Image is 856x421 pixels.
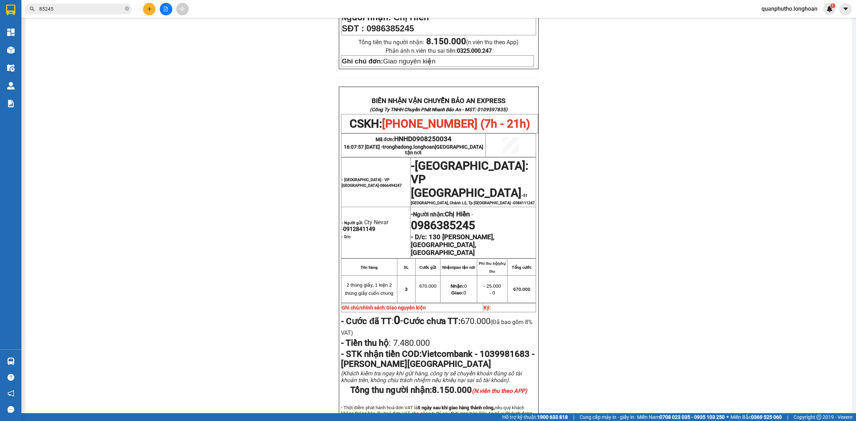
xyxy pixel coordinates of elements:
strong: Cước gửi [419,265,436,269]
img: logo-vxr [6,5,15,15]
span: 3 [405,287,407,292]
span: 0866494247 [380,183,402,188]
span: caret-down [842,6,849,12]
span: 0384111247 [513,201,535,205]
strong: Tổng cước [512,265,531,269]
span: Miền Nam [637,413,725,421]
span: 0986385245 [411,219,475,232]
span: aim [180,6,185,11]
span: [GEOGRAPHIC_DATA]: VP [GEOGRAPHIC_DATA] [411,159,528,200]
strong: - Cước đã TT [341,316,392,326]
strong: BIÊN NHẬN VẬN CHUYỂN BẢO AN EXPRESS [372,97,505,105]
span: Mã đơn: [376,137,452,142]
span: 8.150.000 [432,385,527,395]
span: 0 [450,283,467,289]
strong: - D/c: [411,233,427,241]
span: | [573,413,574,421]
img: warehouse-icon [7,358,15,365]
span: Phản ánh n.viên thu sai tiền: [386,47,492,54]
strong: - D/c: [342,235,351,239]
strong: 5 ngày sau khi giao hàng thành công, [418,405,495,410]
span: Chị Hiền [393,12,429,22]
span: gười nhận: [347,12,391,22]
span: Miền Bắc [730,413,782,421]
span: [PHONE_NUMBER] (7h - 21h) [382,117,530,130]
strong: 130 [PERSON_NAME], [GEOGRAPHIC_DATA], [GEOGRAPHIC_DATA] [411,233,494,257]
span: file-add [163,6,168,11]
img: warehouse-icon [7,82,15,89]
sup: 1 [830,3,835,8]
span: 7.480.000 [391,338,430,348]
span: 0912841149 [343,226,375,232]
button: file-add [160,3,172,15]
strong: Cước chưa TT: [403,316,460,326]
img: warehouse-icon [7,46,15,54]
strong: N [342,14,391,22]
strong: - Tiền thu hộ [341,338,389,348]
strong: Tên hàng [361,265,377,269]
span: ⚪️ [727,416,729,419]
img: dashboard-icon [7,29,15,36]
span: Vietcombank - 1039981683 - [PERSON_NAME][GEOGRAPHIC_DATA] [341,349,535,369]
span: Tổng thu người nhận: [350,385,527,395]
span: Giao nguyên kiện [386,305,426,310]
strong: Nhận: [450,283,464,289]
img: solution-icon [7,100,15,107]
span: 0986385245 [367,24,414,33]
span: Người nhận: [413,211,470,218]
em: (N.viên thu theo APP) [472,387,527,394]
span: 2 thùng giấy, 1 kiện 2 thùng giấy cuốn chung [345,282,393,296]
span: - 25.000 [484,283,501,289]
strong: (Công Ty TNHH Chuyển Phát Nhanh Bảo An - MST: 0109597835) [370,107,508,112]
span: Hỗ trợ kỹ thuật: [502,413,568,421]
span: (Khách kiểm tra ngay khi gửi hàng, công ty sẽ chuyển khoản đúng số tài khoản trên, không chịu trá... [341,370,522,384]
input: Tìm tên, số ĐT hoặc mã đơn [39,5,123,13]
span: tronghadong.longhoan [383,144,483,155]
span: - [394,313,403,327]
strong: 1900 633 818 [537,414,568,420]
span: Chị Hiền [445,210,470,218]
button: plus [143,3,156,15]
span: notification [7,390,14,397]
strong: Nhận/giao tận nơi [442,265,475,269]
strong: SĐT : [342,24,364,33]
span: Tổng tiền thu người nhận: [358,39,519,46]
span: Cty Nevar - [342,219,388,232]
span: close-circle [125,6,129,12]
button: aim [176,3,189,15]
span: 1 [831,3,834,8]
span: : [341,316,403,326]
strong: Phí thu hộ/phụ thu [479,261,506,273]
span: (n.viên thu theo App) [426,39,519,46]
span: [GEOGRAPHIC_DATA] tận nơi [405,144,483,155]
strong: - Người gửi: [342,221,363,225]
img: icon-new-feature [826,6,833,12]
span: message [7,406,14,413]
span: HNHD0908250034 [394,135,452,143]
span: plus [147,6,152,11]
strong: 8.150.000 [426,36,466,46]
span: question-circle [7,374,14,381]
span: copyright [816,415,821,420]
span: quanphutho.longhoan [756,4,823,13]
strong: 0325.000.247 [457,47,492,54]
span: close-circle [125,6,129,11]
span: : [341,338,430,348]
span: 16:07:57 [DATE] - [344,144,483,155]
img: warehouse-icon [7,64,15,72]
button: caret-down [839,3,852,15]
strong: SL [404,265,409,269]
strong: 0 [394,313,400,327]
strong: Ký: [484,305,491,310]
strong: Ghi chú/chính sách: [342,305,426,310]
strong: 0708 023 035 - 0935 103 250 [659,414,725,420]
span: - [470,211,473,218]
strong: - [411,210,470,218]
span: | [787,413,788,421]
span: - [411,165,535,205]
strong: Giao: [451,290,463,296]
span: - STK nhận tiền COD: [341,349,535,369]
span: 0 [451,290,466,296]
span: search [30,6,35,11]
strong: 0369 525 060 [751,414,782,420]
